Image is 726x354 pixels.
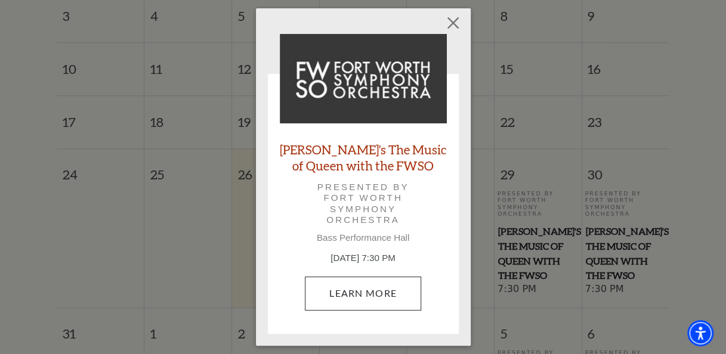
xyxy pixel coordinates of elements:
img: Windborne's The Music of Queen with the FWSO [280,34,447,123]
button: Close [441,12,464,35]
a: [PERSON_NAME]'s The Music of Queen with the FWSO [280,141,447,173]
div: Accessibility Menu [687,320,713,346]
p: [DATE] 7:30 PM [280,251,447,265]
p: Bass Performance Hall [280,232,447,243]
a: August 29, 7:30 PM Learn More [305,277,421,310]
p: Presented by Fort Worth Symphony Orchestra [296,182,430,225]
